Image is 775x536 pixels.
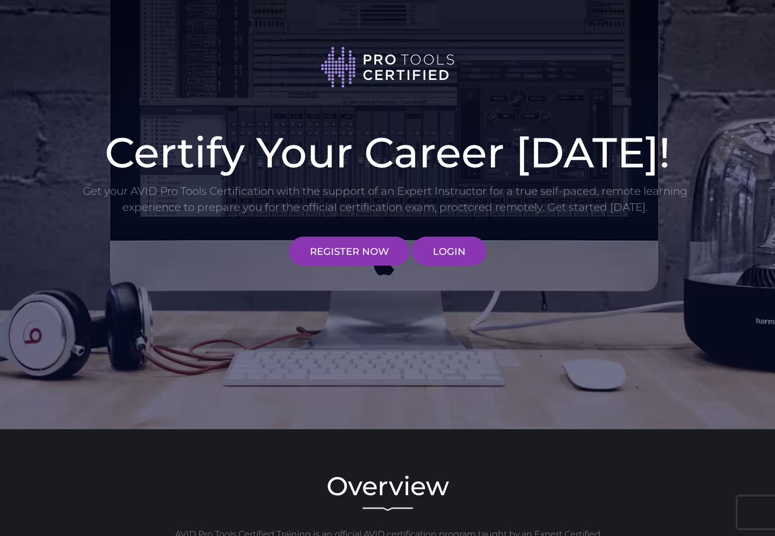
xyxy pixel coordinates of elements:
img: decorative line [363,507,413,511]
a: REGISTER NOW [289,237,410,266]
h1: Certify Your Career [DATE]! [82,131,694,173]
h2: Overview [82,473,694,499]
a: LOGIN [412,237,487,266]
img: Pro Tools Certified logo [321,46,455,89]
p: Get your AVID Pro Tools Certification with the support of an Expert Instructor for a true self-pa... [82,183,689,215]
